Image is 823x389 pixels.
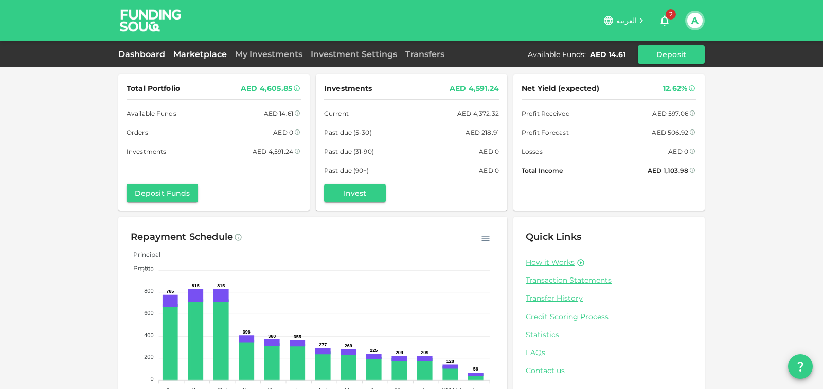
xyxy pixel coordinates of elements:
tspan: 800 [144,288,153,294]
a: Statistics [526,330,692,340]
span: Quick Links [526,231,581,243]
div: AED 4,591.24 [253,146,293,157]
a: Credit Scoring Process [526,312,692,322]
a: Transaction Statements [526,275,692,285]
span: Available Funds [127,108,176,119]
span: Investments [127,146,166,157]
span: Profit [126,264,151,272]
tspan: 0 [150,376,153,382]
span: Total Income [522,165,563,176]
div: AED 4,591.24 [450,82,499,95]
a: FAQs [526,348,692,358]
span: Current [324,108,349,119]
div: 12.62% [663,82,687,95]
div: AED 0 [273,127,293,138]
a: Transfer History [526,293,692,303]
div: AED 218.91 [466,127,499,138]
tspan: 600 [144,310,153,316]
a: Contact us [526,366,692,376]
div: AED 0 [479,165,499,176]
span: Profit Forecast [522,127,569,138]
span: Losses [522,146,543,157]
span: 2 [666,9,676,20]
a: Transfers [401,49,449,59]
div: Available Funds : [528,49,586,60]
div: AED 4,605.85 [241,82,292,95]
div: AED 0 [668,146,688,157]
span: Past due (90+) [324,165,369,176]
div: Repayment Schedule [131,229,233,246]
span: Profit Received [522,108,570,119]
a: Marketplace [169,49,231,59]
a: Investment Settings [307,49,401,59]
div: AED 14.61 [264,108,293,119]
span: Investments [324,82,372,95]
div: AED 597.06 [652,108,688,119]
button: question [788,354,813,379]
div: AED 1,103.98 [648,165,688,176]
tspan: 1,000 [139,266,154,272]
button: Invest [324,184,386,202]
div: AED 0 [479,146,499,157]
div: AED 506.92 [652,127,688,138]
button: Deposit Funds [127,184,198,202]
span: Past due (31-90) [324,146,374,157]
span: Principal [126,251,160,258]
span: العربية [616,16,637,25]
tspan: 400 [144,332,153,338]
button: 2 [654,10,675,31]
tspan: 200 [144,354,153,360]
a: Dashboard [118,49,169,59]
span: Orders [127,127,148,138]
span: Net Yield (expected) [522,82,600,95]
span: Total Portfolio [127,82,180,95]
button: Deposit [638,45,705,64]
div: AED 14.61 [590,49,625,60]
span: Past due (5-30) [324,127,372,138]
a: How it Works [526,257,575,267]
button: A [687,13,703,28]
a: My Investments [231,49,307,59]
div: AED 4,372.32 [457,108,499,119]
